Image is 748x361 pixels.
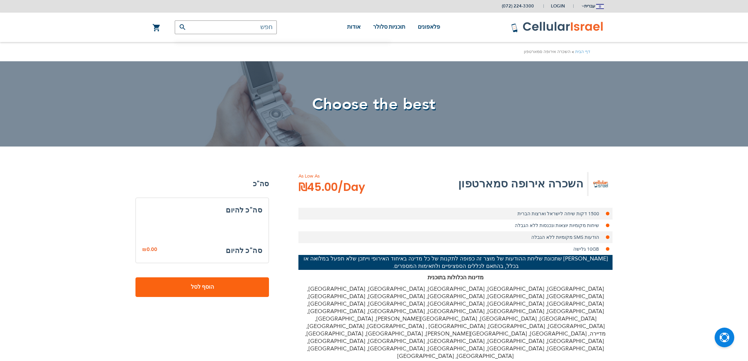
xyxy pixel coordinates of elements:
a: פלאפונים [418,13,440,42]
span: אודות [347,24,360,30]
h3: סה"כ להיום [142,204,262,216]
strong: סה"כ [135,178,269,190]
span: /Day [338,180,365,195]
span: Login [551,3,565,9]
li: השכרה אירופה סמארטפון [524,48,575,55]
span: ₪45.00 [298,180,365,195]
h3: סה"כ להיום [226,245,262,257]
span: פלאפונים [418,24,440,30]
span: 0.00 [146,246,157,253]
strong: מדינות הכלולות בתוכנית [428,274,484,281]
span: ₪ [142,246,146,253]
li: שיחות מקומיות יוצאות ונכנסות ללא הגבלה [298,220,613,231]
span: As Low As [298,172,386,180]
img: Jerusalem [596,4,604,9]
img: השכרה אירופה סמארטפון [589,172,613,196]
span: Choose the best [312,93,436,115]
button: הוסף לסל [135,277,269,297]
a: אודות [347,13,360,42]
p: [PERSON_NAME] שתכונת שליחת ההודעות של מוצר זה כפופה לתקנות של כל מדינה באיחוד האירופי וייתכן שלא ... [298,255,613,270]
li: 1500 דקות שיחה לישראל וארצות הברית [298,208,613,220]
li: 10GB גלישה [298,243,613,255]
input: חפש [175,20,277,34]
span: תוכניות סלולר [373,24,406,30]
span: הוסף לסל [161,283,243,291]
a: (072) 224-3300 [502,3,534,9]
a: דף הבית [575,49,590,55]
button: עברית [581,0,604,12]
p: [GEOGRAPHIC_DATA], [GEOGRAPHIC_DATA], [GEOGRAPHIC_DATA], [GEOGRAPHIC_DATA], [GEOGRAPHIC_DATA], [G... [298,285,613,360]
li: הודעות SMS מקומיות ללא הגבלה [298,231,613,243]
img: לוגו סלולר ישראל [511,21,604,33]
a: תוכניות סלולר [373,13,406,42]
h2: השכרה אירופה סמארטפון [458,176,583,192]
